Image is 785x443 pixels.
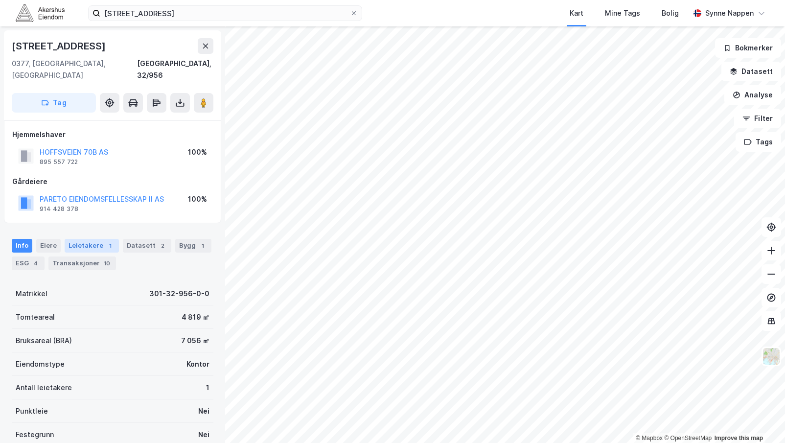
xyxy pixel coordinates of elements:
button: Filter [734,109,781,128]
div: Bygg [175,239,211,253]
button: Analyse [724,85,781,105]
div: Matrikkel [16,288,47,300]
div: [GEOGRAPHIC_DATA], 32/956 [137,58,213,81]
div: Transaksjoner [48,256,116,270]
div: Eiere [36,239,61,253]
a: OpenStreetMap [664,435,712,442]
div: Nei [198,405,209,417]
div: 1 [105,241,115,251]
div: 1 [198,241,208,251]
a: Improve this map [715,435,763,442]
input: Søk på adresse, matrikkel, gårdeiere, leietakere eller personer [100,6,350,21]
div: Bruksareal (BRA) [16,335,72,347]
div: 7 056 ㎡ [181,335,209,347]
div: 10 [102,258,112,268]
div: Gårdeiere [12,176,213,187]
div: Tomteareal [16,311,55,323]
div: 1 [206,382,209,394]
div: Punktleie [16,405,48,417]
img: Z [762,347,781,366]
img: akershus-eiendom-logo.9091f326c980b4bce74ccdd9f866810c.svg [16,4,65,22]
div: 4 819 ㎡ [182,311,209,323]
div: Datasett [123,239,171,253]
iframe: Chat Widget [736,396,785,443]
button: Datasett [721,62,781,81]
div: 0377, [GEOGRAPHIC_DATA], [GEOGRAPHIC_DATA] [12,58,137,81]
button: Tags [736,132,781,152]
div: Kontrollprogram for chat [736,396,785,443]
button: Tag [12,93,96,113]
div: ESG [12,256,45,270]
div: Leietakere [65,239,119,253]
a: Mapbox [636,435,663,442]
div: Info [12,239,32,253]
div: 4 [31,258,41,268]
div: 895 557 722 [40,158,78,166]
div: 100% [188,193,207,205]
div: Synne Nappen [705,7,754,19]
div: Mine Tags [605,7,640,19]
div: 2 [158,241,167,251]
div: [STREET_ADDRESS] [12,38,108,54]
div: Hjemmelshaver [12,129,213,140]
div: Kontor [186,358,209,370]
div: 914 428 378 [40,205,78,213]
div: Bolig [662,7,679,19]
div: Antall leietakere [16,382,72,394]
div: Nei [198,429,209,441]
button: Bokmerker [715,38,781,58]
div: 100% [188,146,207,158]
div: 301-32-956-0-0 [149,288,209,300]
div: Kart [570,7,583,19]
div: Eiendomstype [16,358,65,370]
div: Festegrunn [16,429,54,441]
